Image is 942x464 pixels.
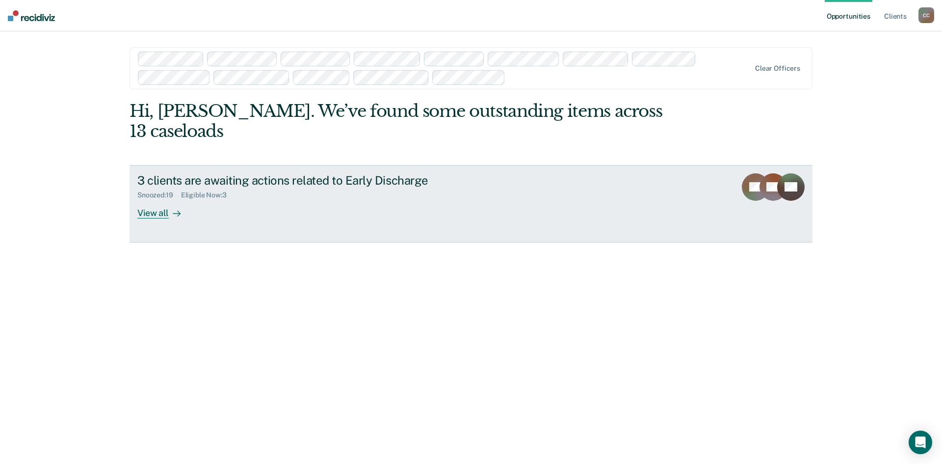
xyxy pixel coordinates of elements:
a: 3 clients are awaiting actions related to Early DischargeSnoozed:19Eligible Now:3View all [130,165,812,243]
div: Snoozed : 19 [137,191,181,199]
button: CC [918,7,934,23]
div: Clear officers [755,64,800,73]
div: Eligible Now : 3 [181,191,235,199]
div: Hi, [PERSON_NAME]. We’ve found some outstanding items across 13 caseloads [130,101,676,141]
div: Open Intercom Messenger [909,431,932,454]
div: C C [918,7,934,23]
div: 3 clients are awaiting actions related to Early Discharge [137,173,482,188]
div: View all [137,199,192,218]
img: Recidiviz [8,10,55,21]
